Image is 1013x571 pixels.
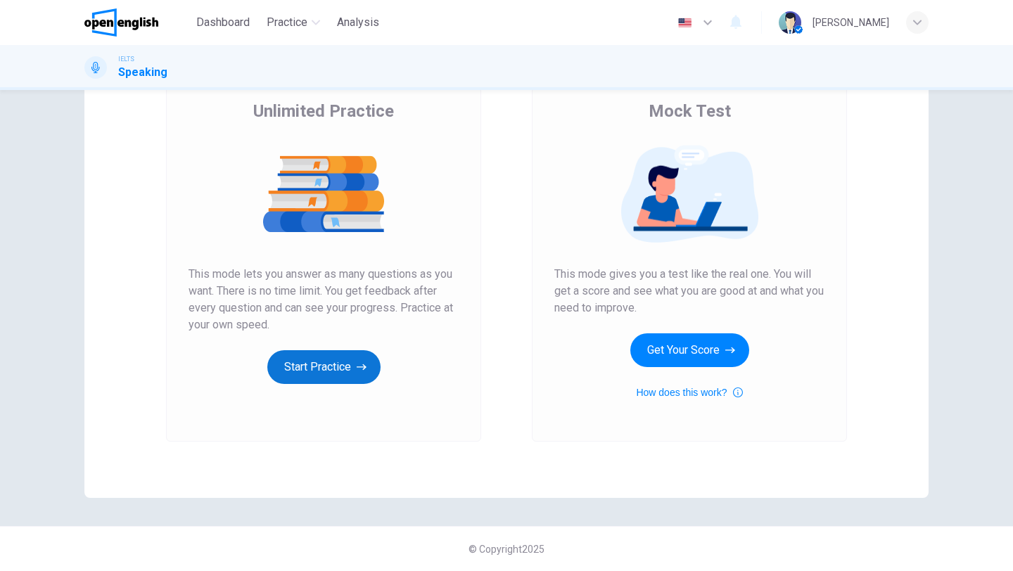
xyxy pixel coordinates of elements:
[261,10,326,35] button: Practice
[649,100,731,122] span: Mock Test
[554,266,824,316] span: This mode gives you a test like the real one. You will get a score and see what you are good at a...
[267,350,381,384] button: Start Practice
[630,333,749,367] button: Get Your Score
[189,266,459,333] span: This mode lets you answer as many questions as you want. There is no time limit. You get feedback...
[779,11,801,34] img: Profile picture
[118,64,167,81] h1: Speaking
[267,14,307,31] span: Practice
[337,14,379,31] span: Analysis
[813,14,889,31] div: [PERSON_NAME]
[253,100,394,122] span: Unlimited Practice
[469,544,544,555] span: © Copyright 2025
[196,14,250,31] span: Dashboard
[191,10,255,35] button: Dashboard
[636,384,742,401] button: How does this work?
[84,8,191,37] a: OpenEnglish logo
[331,10,385,35] button: Analysis
[84,8,158,37] img: OpenEnglish logo
[676,18,694,28] img: en
[118,54,134,64] span: IELTS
